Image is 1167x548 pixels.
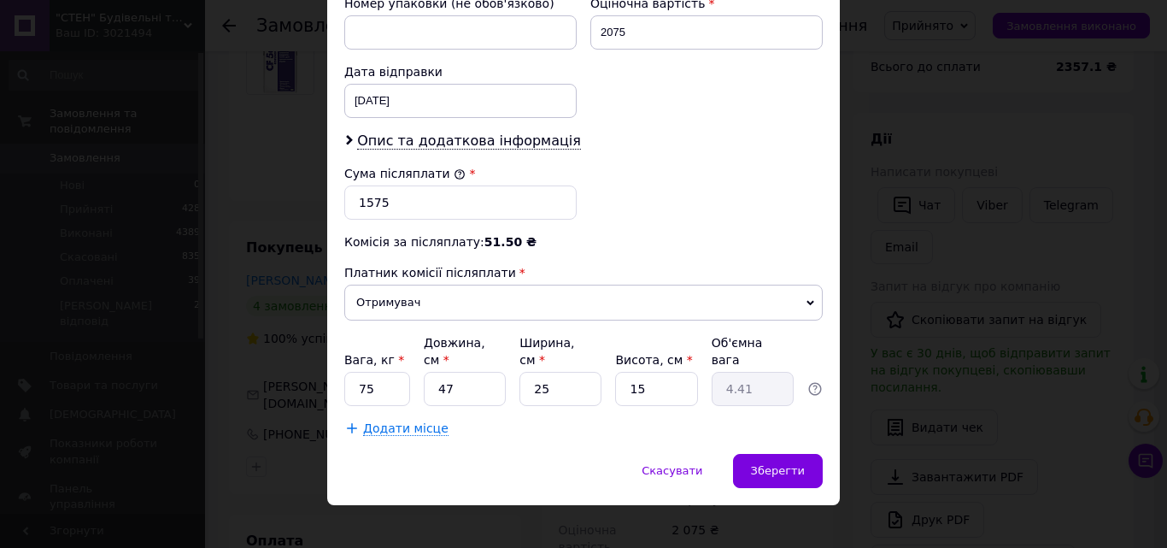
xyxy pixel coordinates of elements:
span: Платник комісії післяплати [344,266,516,280]
span: 51.50 ₴ [484,235,537,249]
label: Ширина, см [519,336,574,367]
span: Додати місце [363,421,449,436]
div: Дата відправки [344,63,577,80]
label: Довжина, см [424,336,485,367]
span: Отримувач [344,285,823,321]
span: Зберегти [751,464,805,477]
div: Об'ємна вага [712,334,794,368]
label: Висота, см [615,353,692,367]
label: Сума післяплати [344,167,466,180]
label: Вага, кг [344,353,404,367]
span: Скасувати [642,464,702,477]
div: Комісія за післяплату: [344,233,823,250]
span: Опис та додаткова інформація [357,133,581,150]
